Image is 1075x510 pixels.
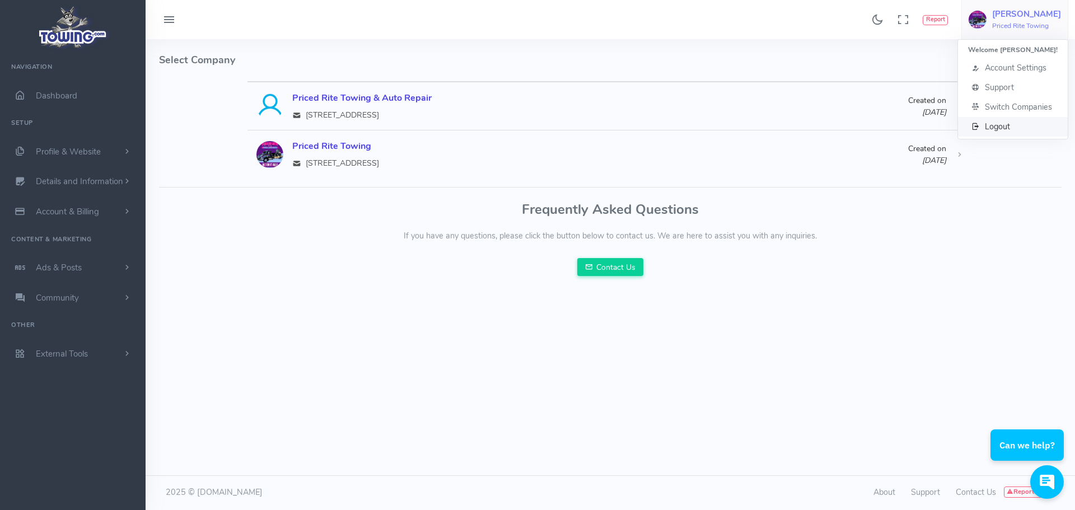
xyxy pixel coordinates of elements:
div: Priced Rite Towing & Auto Repair [292,91,908,105]
a: Logout [958,117,1068,137]
a: Account Settings [958,58,1068,78]
span: External Tools [36,348,88,359]
span: [STREET_ADDRESS] [306,157,379,169]
div: Created on [908,143,946,155]
span: Community [36,292,79,303]
div: Priced Rite Towing [292,139,908,153]
time: [DATE] [922,107,946,118]
time: [DATE] [922,155,946,166]
a: Contact Us [577,258,643,276]
iframe: Conversations [982,399,1075,510]
span: Dashboard [36,90,77,101]
a: User Priced Rite Towing [STREET_ADDRESS] Created on [DATE] [247,130,973,178]
span: [STREET_ADDRESS] [306,109,379,121]
span: Profile & Website [36,146,101,157]
h5: [PERSON_NAME] [992,10,1061,18]
img: User [256,141,283,168]
h6: Welcome [PERSON_NAME]! [968,46,1058,54]
p: If you have any questions, please click the button below to contact us. We are here to assist you... [159,230,1062,242]
a: Switch Companies [958,97,1068,117]
h3: Frequently Asked Questions [159,202,1062,217]
img: user-image [969,11,987,29]
img: User [256,93,283,120]
span: Logout [985,121,1010,132]
a: User Priced Rite Towing & Auto Repair [STREET_ADDRESS] Created on [DATE] [247,82,973,130]
span: Account & Billing [36,206,99,217]
div: Created on [908,95,946,106]
a: Support [911,486,940,498]
span: Details and Information [36,176,123,188]
button: Report [923,15,948,25]
h6: Priced Rite Towing [992,22,1061,30]
span: Support [985,82,1014,93]
span: Switch Companies [985,101,1052,113]
span: Ads & Posts [36,262,82,273]
a: Contact Us [956,486,996,498]
a: Support [958,78,1068,97]
img: logo [35,3,111,51]
div: 2025 © [DOMAIN_NAME] [159,486,610,499]
a: About [873,486,895,498]
span: Account Settings [985,62,1046,73]
h4: Select Company [159,39,1062,81]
